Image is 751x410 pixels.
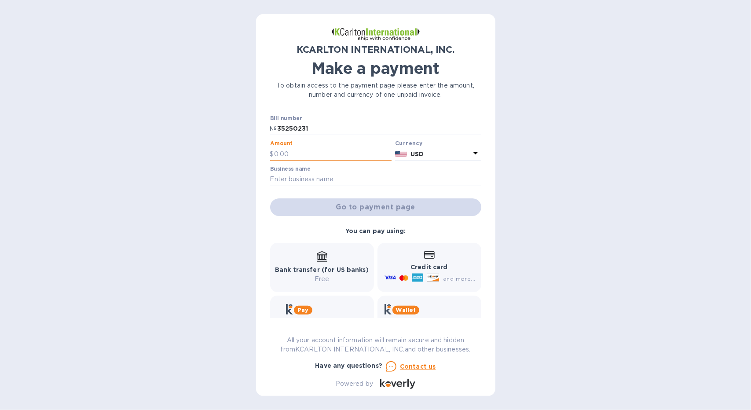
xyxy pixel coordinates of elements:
p: Free [275,275,369,284]
b: Have any questions? [315,362,383,369]
p: All your account information will remain secure and hidden from KCARLTON INTERNATIONAL, INC. and ... [270,336,481,354]
input: Enter bill number [277,122,481,135]
b: KCARLTON INTERNATIONAL, INC. [297,44,454,55]
label: Business name [270,166,311,172]
p: To obtain access to the payment page please enter the amount, number and currency of one unpaid i... [270,81,481,99]
span: and more... [443,275,475,282]
b: Bank transfer (for US banks) [275,266,369,273]
h1: Make a payment [270,59,481,77]
b: Pay [297,307,308,313]
b: Wallet [396,307,416,313]
b: Currency [395,140,422,146]
p: $ [270,150,274,159]
u: Contact us [400,363,436,370]
p: № [270,124,277,133]
b: USD [410,150,424,157]
input: Enter business name [270,173,481,186]
img: USD [395,151,407,157]
b: Credit card [410,264,447,271]
input: 0.00 [274,147,392,161]
label: Amount [270,141,293,146]
b: You can pay using: [345,227,406,234]
p: Powered by [336,379,373,388]
label: Bill number [270,116,302,121]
